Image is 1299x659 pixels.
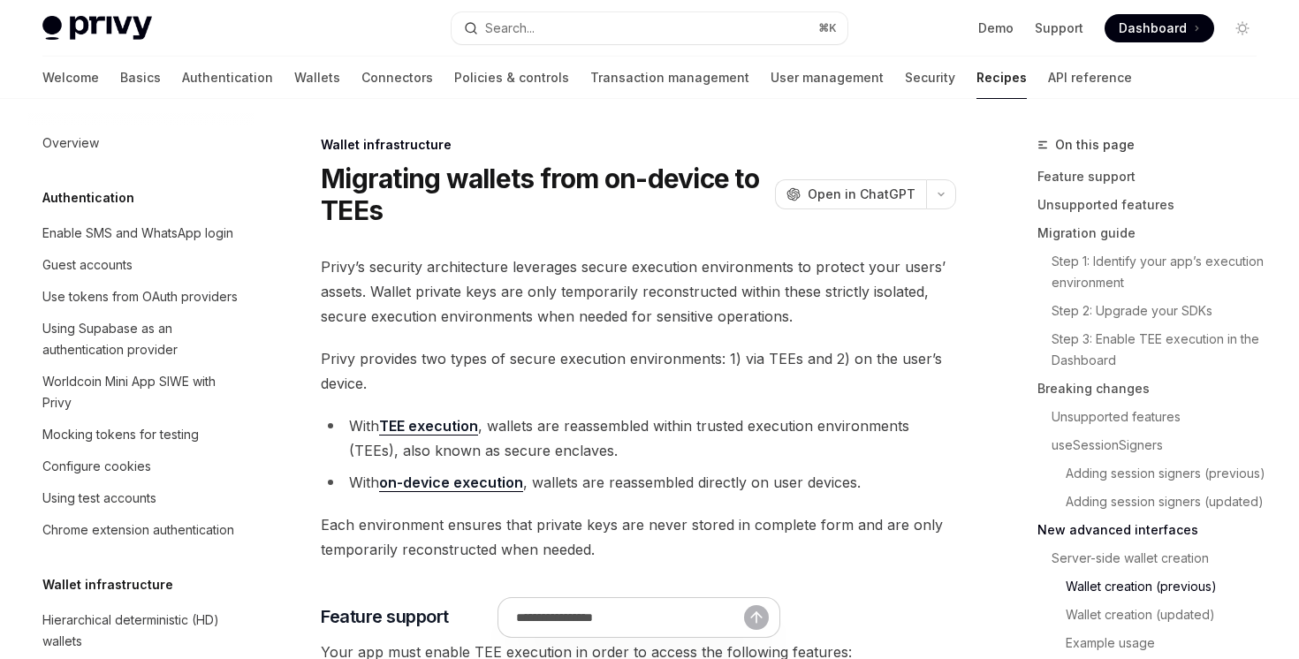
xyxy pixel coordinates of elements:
div: Enable SMS and WhatsApp login [42,223,233,244]
a: Feature support [1037,163,1271,191]
span: Dashboard [1119,19,1187,37]
a: Chrome extension authentication [28,514,254,546]
div: Chrome extension authentication [42,519,234,541]
a: Basics [120,57,161,99]
a: Connectors [361,57,433,99]
a: Authentication [182,57,273,99]
div: Use tokens from OAuth providers [42,286,238,307]
li: With , wallets are reassembled within trusted execution environments (TEEs), also known as secure... [321,413,956,463]
a: Using Supabase as an authentication provider [28,313,254,366]
div: Using Supabase as an authentication provider [42,318,244,360]
a: Recipes [976,57,1027,99]
a: New advanced interfaces [1037,516,1271,544]
a: Support [1035,19,1083,37]
a: Hierarchical deterministic (HD) wallets [28,604,254,657]
a: Mocking tokens for testing [28,419,254,451]
a: Migration guide [1037,219,1271,247]
a: Unsupported features [1037,403,1271,431]
a: Overview [28,127,254,159]
span: ⌘ K [818,21,837,35]
a: on-device execution [379,473,523,492]
a: Worldcoin Mini App SIWE with Privy [28,366,254,419]
h5: Wallet infrastructure [42,574,173,595]
span: On this page [1055,134,1135,155]
a: Using test accounts [28,482,254,514]
div: Overview [42,133,99,154]
a: Wallets [294,57,340,99]
button: Open in ChatGPT [775,179,926,209]
span: Each environment ensures that private keys are never stored in complete form and are only tempora... [321,512,956,562]
input: Ask a question... [516,598,744,637]
a: Unsupported features [1037,191,1271,219]
a: Demo [978,19,1014,37]
button: Open search [452,12,847,44]
a: Breaking changes [1037,375,1271,403]
div: Guest accounts [42,254,133,276]
a: Configure cookies [28,451,254,482]
div: Search... [485,18,535,39]
div: Wallet infrastructure [321,136,956,154]
a: useSessionSigners [1037,431,1271,459]
a: API reference [1048,57,1132,99]
a: TEE execution [379,417,478,436]
div: Worldcoin Mini App SIWE with Privy [42,371,244,413]
a: Use tokens from OAuth providers [28,281,254,313]
a: Policies & controls [454,57,569,99]
div: Hierarchical deterministic (HD) wallets [42,610,244,652]
a: Guest accounts [28,249,254,281]
span: Privy’s security architecture leverages secure execution environments to protect your users’ asse... [321,254,956,329]
a: Dashboard [1105,14,1214,42]
a: Wallet creation (updated) [1037,601,1271,629]
a: Wallet creation (previous) [1037,572,1271,601]
a: User management [771,57,884,99]
button: Send message [744,605,769,630]
a: Welcome [42,57,99,99]
div: Configure cookies [42,456,151,477]
div: Using test accounts [42,488,156,509]
a: Enable SMS and WhatsApp login [28,217,254,249]
div: Mocking tokens for testing [42,424,199,445]
a: Transaction management [590,57,749,99]
a: Example usage [1037,629,1271,657]
a: Step 2: Upgrade your SDKs [1037,297,1271,325]
button: Toggle dark mode [1228,14,1257,42]
a: Adding session signers (updated) [1037,488,1271,516]
h1: Migrating wallets from on-device to TEEs [321,163,768,226]
span: Open in ChatGPT [808,186,915,203]
a: Step 1: Identify your app’s execution environment [1037,247,1271,297]
a: Adding session signers (previous) [1037,459,1271,488]
img: light logo [42,16,152,41]
h5: Authentication [42,187,134,208]
li: With , wallets are reassembled directly on user devices. [321,470,956,495]
a: Step 3: Enable TEE execution in the Dashboard [1037,325,1271,375]
a: Server-side wallet creation [1037,544,1271,572]
span: Privy provides two types of secure execution environments: 1) via TEEs and 2) on the user’s device. [321,346,956,396]
a: Security [905,57,955,99]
